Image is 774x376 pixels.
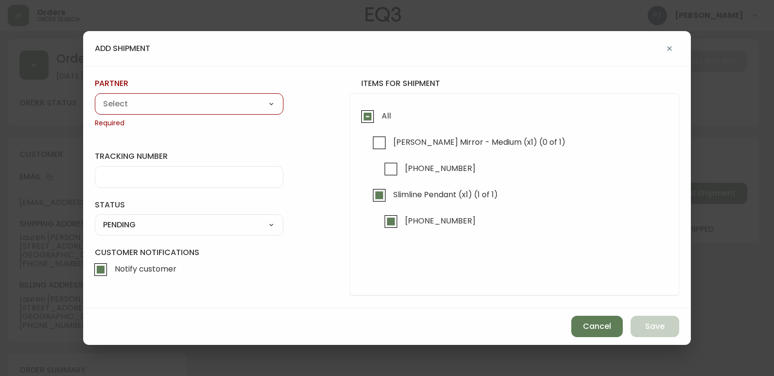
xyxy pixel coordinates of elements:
[405,216,475,226] span: [PHONE_NUMBER]
[115,264,176,274] span: Notify customer
[95,119,283,128] span: Required
[393,189,498,200] span: Slimline Pendant (x1) (1 of 1)
[95,78,283,89] label: partner
[583,321,611,332] span: Cancel
[95,200,283,210] label: status
[95,247,283,280] label: Customer Notifications
[382,111,391,121] span: All
[393,137,565,147] span: [PERSON_NAME] Mirror - Medium (x1) (0 of 1)
[95,151,283,162] label: tracking number
[571,316,623,337] button: Cancel
[405,163,475,173] span: [PHONE_NUMBER]
[350,78,679,89] h4: items for shipment
[95,43,150,54] h4: add shipment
